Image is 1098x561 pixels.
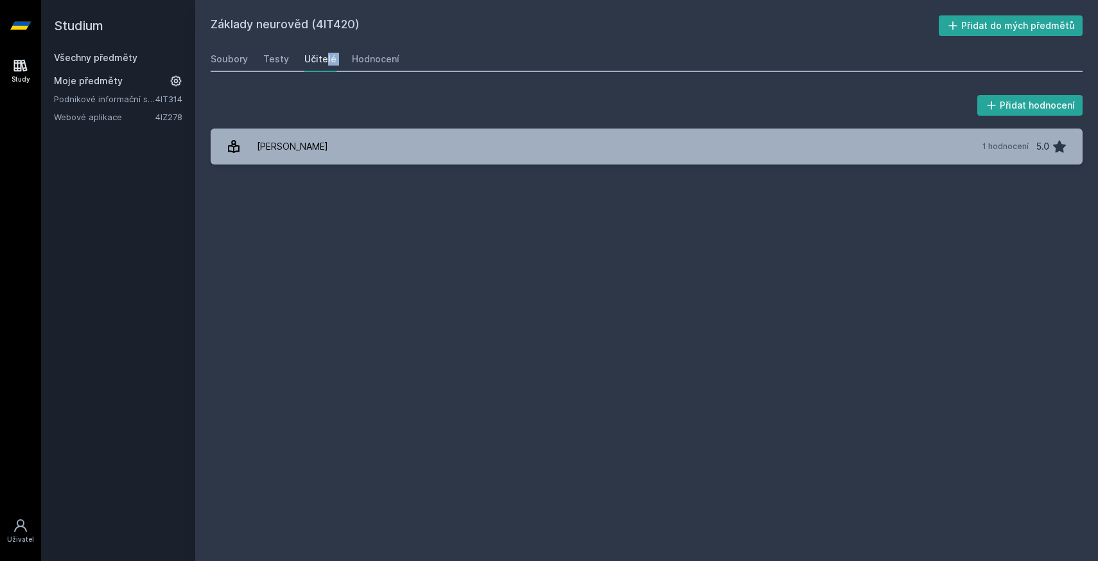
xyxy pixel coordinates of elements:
[211,129,1083,165] a: [PERSON_NAME] 1 hodnocení 5.0
[939,15,1083,36] button: Přidat do mých předmětů
[263,53,289,66] div: Testy
[304,53,336,66] div: Učitelé
[211,53,248,66] div: Soubory
[54,111,155,123] a: Webové aplikace
[12,75,30,84] div: Study
[257,134,328,159] div: [PERSON_NAME]
[977,95,1083,116] button: Přidat hodnocení
[54,93,155,105] a: Podnikové informační systémy
[3,512,39,551] a: Uživatel
[54,52,137,63] a: Všechny předměty
[352,53,399,66] div: Hodnocení
[263,46,289,72] a: Testy
[155,94,182,104] a: 4IT314
[3,51,39,91] a: Study
[211,15,939,36] h2: Základy neurověd (4IT420)
[7,535,34,544] div: Uživatel
[982,141,1029,152] div: 1 hodnocení
[54,75,123,87] span: Moje předměty
[155,112,182,122] a: 4IZ278
[211,46,248,72] a: Soubory
[304,46,336,72] a: Učitelé
[352,46,399,72] a: Hodnocení
[1036,134,1049,159] div: 5.0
